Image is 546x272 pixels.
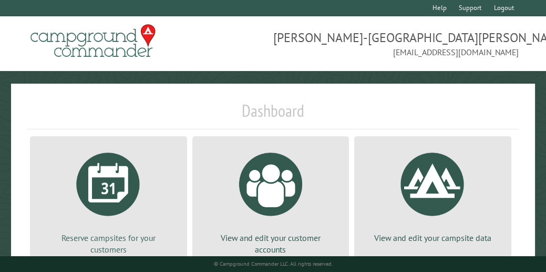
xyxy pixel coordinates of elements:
[27,21,159,62] img: Campground Commander
[273,29,519,58] span: [PERSON_NAME]-[GEOGRAPHIC_DATA][PERSON_NAME] [EMAIL_ADDRESS][DOMAIN_NAME]
[43,145,174,256] a: Reserve campsites for your customers
[27,100,519,129] h1: Dashboard
[367,232,499,244] p: View and edit your campsite data
[205,145,337,256] a: View and edit your customer accounts
[367,145,499,244] a: View and edit your campsite data
[205,232,337,256] p: View and edit your customer accounts
[214,260,333,267] small: © Campground Commander LLC. All rights reserved.
[43,232,174,256] p: Reserve campsites for your customers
